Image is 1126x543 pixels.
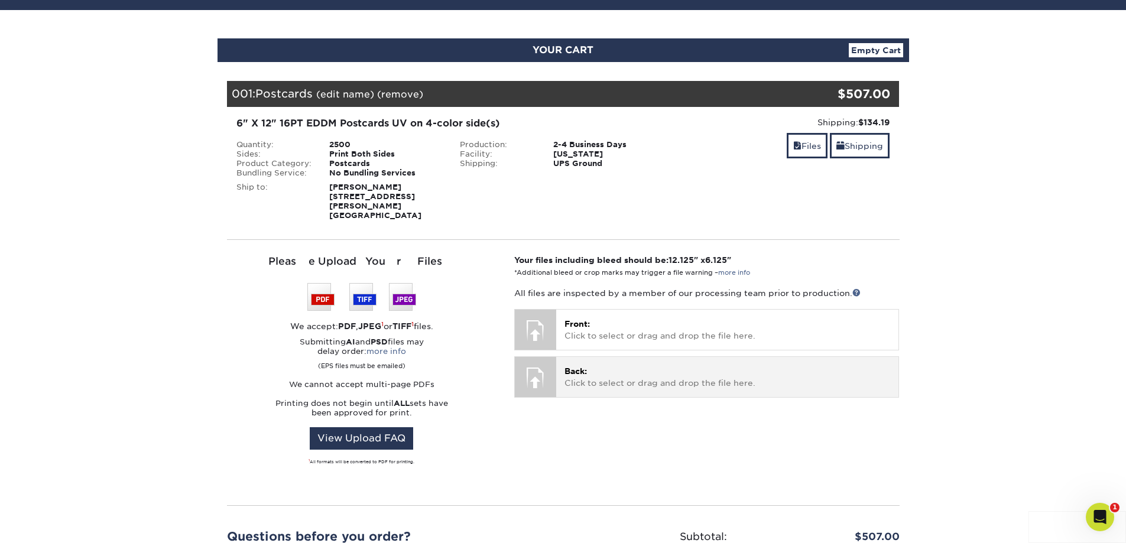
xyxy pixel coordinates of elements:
[320,159,451,168] div: Postcards
[514,269,750,277] small: *Additional bleed or crop marks may trigger a file warning –
[316,89,374,100] a: (edit name)
[320,140,451,149] div: 2500
[227,81,787,107] div: 001:
[227,320,497,332] div: We accept: , or files.
[255,87,313,100] span: Postcards
[858,118,890,127] strong: $134.19
[381,320,384,327] sup: 1
[544,140,675,149] div: 2-4 Business Days
[787,133,828,158] a: Files
[228,140,321,149] div: Quantity:
[236,116,666,131] div: 6" X 12" 16PT EDDM Postcards UV on 4-color side(s)
[705,255,727,265] span: 6.125
[228,149,321,159] div: Sides:
[564,319,590,329] span: Front:
[849,43,903,57] a: Empty Cart
[318,356,405,370] small: (EPS files must be emailed)
[228,183,321,220] div: Ship to:
[377,89,423,100] a: (remove)
[338,321,356,331] strong: PDF
[329,183,421,220] strong: [PERSON_NAME] [STREET_ADDRESS] [PERSON_NAME][GEOGRAPHIC_DATA]
[787,85,891,103] div: $507.00
[228,159,321,168] div: Product Category:
[227,337,497,370] p: Submitting and files may delay order:
[307,283,416,311] img: We accept: PSD, TIFF, or JPEG (JPG)
[309,459,310,462] sup: 1
[793,141,801,151] span: files
[320,168,451,178] div: No Bundling Services
[514,255,731,265] strong: Your files including bleed should be: " x "
[451,159,544,168] div: Shipping:
[836,141,845,151] span: shipping
[451,149,544,159] div: Facility:
[564,366,587,376] span: Back:
[411,320,414,327] sup: 1
[533,44,593,56] span: YOUR CART
[228,168,321,178] div: Bundling Service:
[310,427,413,450] a: View Upload FAQ
[514,287,899,299] p: All files are inspected by a member of our processing team prior to production.
[669,255,694,265] span: 12.125
[1110,503,1119,512] span: 1
[227,254,497,269] div: Please Upload Your Files
[366,347,406,356] a: more info
[564,318,890,342] p: Click to select or drag and drop the file here.
[564,365,890,389] p: Click to select or drag and drop the file here.
[227,459,497,465] div: All formats will be converted to PDF for printing.
[451,140,544,149] div: Production:
[830,133,890,158] a: Shipping
[544,159,675,168] div: UPS Ground
[320,149,451,159] div: Print Both Sides
[394,399,410,408] strong: ALL
[1086,503,1114,531] iframe: Intercom live chat
[544,149,675,159] div: [US_STATE]
[227,399,497,418] p: Printing does not begin until sets have been approved for print.
[684,116,890,128] div: Shipping:
[392,321,411,331] strong: TIFF
[346,337,355,346] strong: AI
[358,321,381,331] strong: JPEG
[718,269,750,277] a: more info
[227,380,497,389] p: We cannot accept multi-page PDFs
[371,337,388,346] strong: PSD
